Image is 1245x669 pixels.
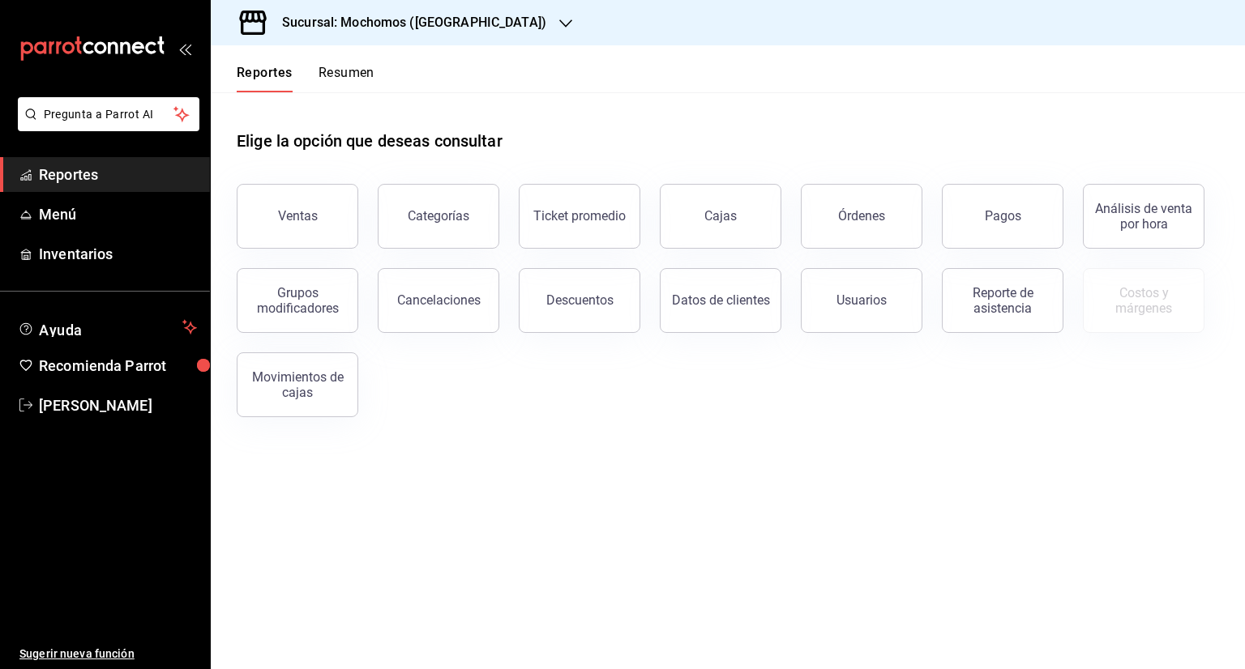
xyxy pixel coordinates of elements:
button: Movimientos de cajas [237,352,358,417]
h3: Sucursal: Mochomos ([GEOGRAPHIC_DATA]) [269,13,546,32]
button: Análisis de venta por hora [1083,184,1204,249]
span: Sugerir nueva función [19,646,197,663]
button: Ticket promedio [519,184,640,249]
div: Costos y márgenes [1093,285,1194,316]
div: Pagos [985,208,1021,224]
button: Pregunta a Parrot AI [18,97,199,131]
button: Descuentos [519,268,640,333]
div: navigation tabs [237,65,374,92]
button: Contrata inventarios para ver este reporte [1083,268,1204,333]
a: Pregunta a Parrot AI [11,117,199,134]
div: Descuentos [546,292,614,308]
span: Pregunta a Parrot AI [44,106,174,123]
div: Órdenes [838,208,885,224]
div: Cajas [704,207,738,226]
button: Categorías [378,184,499,249]
div: Ticket promedio [533,208,626,224]
span: [PERSON_NAME] [39,394,197,416]
span: Recomienda Parrot [39,355,197,377]
button: Reporte de asistencia [942,268,1063,333]
div: Cancelaciones [397,292,481,308]
div: Datos de clientes [672,292,770,308]
button: Cancelaciones [378,268,499,333]
a: Cajas [660,184,781,249]
span: Menú [39,203,197,225]
button: Usuarios [801,268,922,333]
div: Movimientos de cajas [247,369,348,400]
div: Grupos modificadores [247,285,348,316]
button: Reportes [237,65,293,92]
div: Análisis de venta por hora [1093,201,1194,232]
button: Resumen [319,65,374,92]
div: Reporte de asistencia [952,285,1053,316]
span: Ayuda [39,317,176,337]
button: Datos de clientes [660,268,781,333]
button: Grupos modificadores [237,268,358,333]
button: Órdenes [801,184,922,249]
div: Categorías [408,208,469,224]
span: Reportes [39,164,197,185]
button: Pagos [942,184,1063,249]
button: Ventas [237,184,358,249]
h1: Elige la opción que deseas consultar [237,129,503,153]
div: Ventas [278,208,318,224]
button: open_drawer_menu [178,42,191,55]
span: Inventarios [39,243,197,265]
div: Usuarios [836,292,887,308]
